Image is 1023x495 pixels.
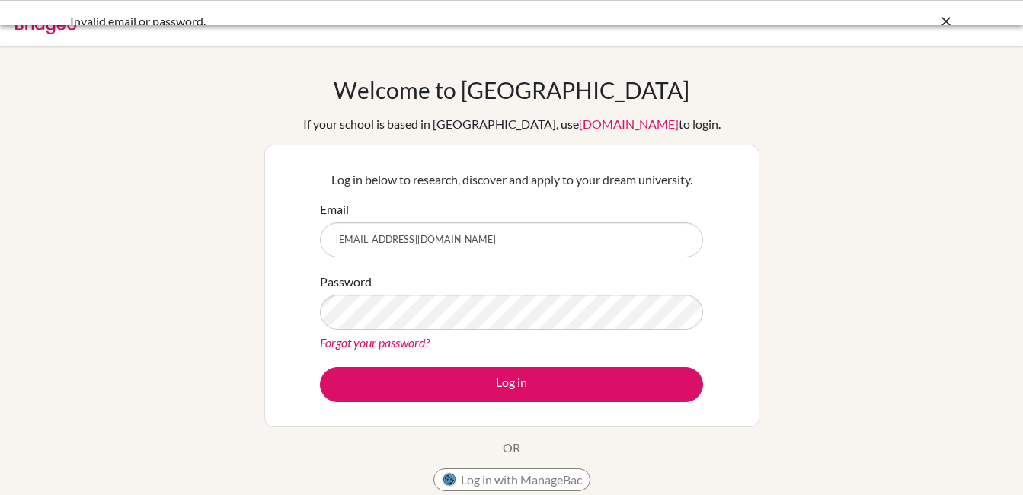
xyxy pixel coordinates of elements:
[579,117,679,131] a: [DOMAIN_NAME]
[320,335,430,350] a: Forgot your password?
[503,439,520,457] p: OR
[433,468,590,491] button: Log in with ManageBac
[70,12,725,30] div: Invalid email or password.
[320,200,349,219] label: Email
[320,171,703,189] p: Log in below to research, discover and apply to your dream university.
[320,367,703,402] button: Log in
[334,76,689,104] h1: Welcome to [GEOGRAPHIC_DATA]
[320,273,372,291] label: Password
[303,115,721,133] div: If your school is based in [GEOGRAPHIC_DATA], use to login.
